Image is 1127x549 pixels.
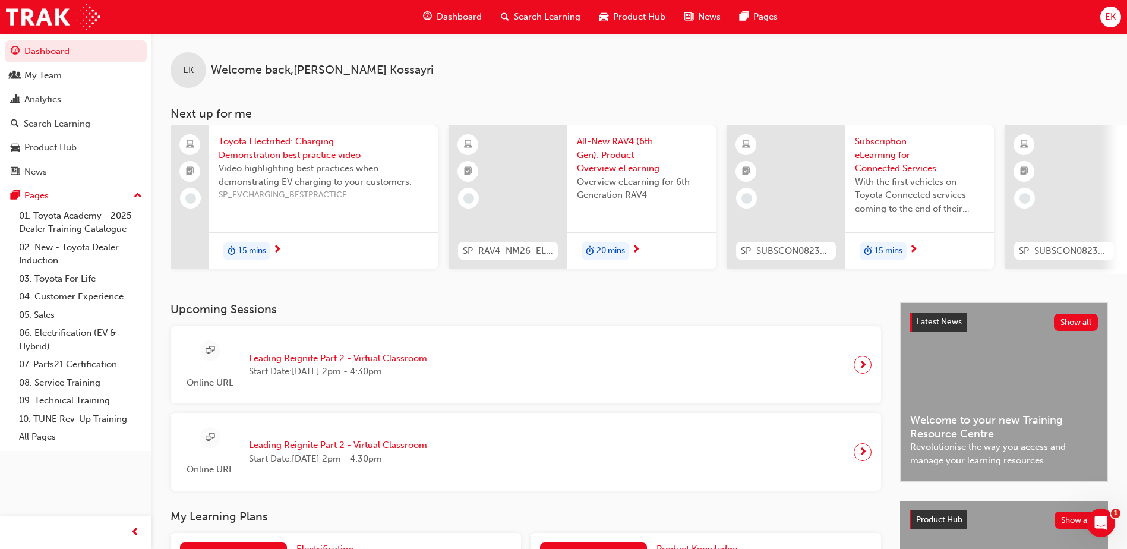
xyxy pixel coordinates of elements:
span: SP_RAV4_NM26_EL01 [463,244,553,258]
button: Show all [1054,314,1098,331]
span: learningRecordVerb_NONE-icon [185,193,196,204]
a: 07. Parts21 Certification [14,355,147,374]
span: chart-icon [11,94,20,105]
span: duration-icon [586,244,594,259]
span: pages-icon [11,191,20,201]
span: Search Learning [514,10,580,24]
span: learningRecordVerb_NONE-icon [741,193,752,204]
span: Start Date: [DATE] 2pm - 4:30pm [249,452,427,466]
span: news-icon [11,167,20,178]
span: next-icon [273,245,282,255]
a: 10. TUNE Rev-Up Training [14,410,147,428]
a: 01. Toyota Academy - 2025 Dealer Training Catalogue [14,207,147,238]
iframe: Intercom live chat [1087,509,1115,537]
a: news-iconNews [675,5,730,29]
a: 04. Customer Experience [14,288,147,306]
span: learningRecordVerb_NONE-icon [463,193,474,204]
div: News [24,165,47,179]
span: sessionType_ONLINE_URL-icon [206,343,214,358]
a: search-iconSearch Learning [491,5,590,29]
span: With the first vehicles on Toyota Connected services coming to the end of their complimentary per... [855,175,984,216]
a: News [5,161,147,183]
span: up-icon [134,188,142,204]
span: Leading Reignite Part 2 - Virtual Classroom [249,438,427,452]
a: Latest NewsShow all [910,313,1098,332]
a: SP_SUBSCON0823_ELSubscription eLearning for Connected ServicesWith the first vehicles on Toyota C... [727,125,994,269]
span: EK [1105,10,1116,24]
span: car-icon [11,143,20,153]
button: Show all [1055,512,1099,529]
span: Revolutionise the way you access and manage your learning resources. [910,440,1098,467]
a: Search Learning [5,113,147,135]
span: learningResourceType_ELEARNING-icon [464,137,472,153]
span: Toyota Electrified: Charging Demonstration best practice video [219,135,428,162]
span: people-icon [11,71,20,81]
a: 05. Sales [14,306,147,324]
a: Toyota Electrified: Charging Demonstration best practice videoVideo highlighting best practices w... [171,125,438,269]
a: 02. New - Toyota Dealer Induction [14,238,147,270]
span: booktick-icon [742,164,750,179]
div: My Team [24,69,62,83]
span: duration-icon [864,244,872,259]
a: 06. Electrification (EV & Hybrid) [14,324,147,355]
div: Pages [24,189,49,203]
a: SP_RAV4_NM26_EL01All-New RAV4 (6th Gen): Product Overview eLearningOverview eLearning for 6th Gen... [449,125,716,269]
span: Welcome back , [PERSON_NAME] Kossayri [211,64,434,77]
a: 03. Toyota For Life [14,270,147,288]
span: Overview eLearning for 6th Generation RAV4 [577,175,706,202]
a: All Pages [14,428,147,446]
a: My Team [5,65,147,87]
span: booktick-icon [464,164,472,179]
a: Online URLLeading Reignite Part 2 - Virtual ClassroomStart Date:[DATE] 2pm - 4:30pm [180,422,872,481]
span: next-icon [858,356,867,373]
span: laptop-icon [186,137,194,153]
a: guage-iconDashboard [413,5,491,29]
span: SP_EVCHARGING_BESTPRACTICE [219,188,428,202]
span: pages-icon [740,10,749,24]
span: Pages [753,10,778,24]
span: learningResourceType_ELEARNING-icon [1020,137,1028,153]
span: 15 mins [875,244,902,258]
span: 15 mins [238,244,266,258]
div: Analytics [24,93,61,106]
span: guage-icon [423,10,432,24]
span: Leading Reignite Part 2 - Virtual Classroom [249,352,427,365]
span: next-icon [909,245,918,255]
div: Search Learning [24,117,90,131]
button: DashboardMy TeamAnalyticsSearch LearningProduct HubNews [5,38,147,185]
span: Welcome to your new Training Resource Centre [910,414,1098,440]
span: EK [183,64,194,77]
span: guage-icon [11,46,20,57]
span: search-icon [501,10,509,24]
a: Analytics [5,89,147,111]
span: Product Hub [916,515,962,525]
a: pages-iconPages [730,5,787,29]
h3: Upcoming Sessions [171,302,881,316]
span: Online URL [180,376,239,390]
span: News [698,10,721,24]
a: car-iconProduct Hub [590,5,675,29]
button: EK [1100,7,1121,27]
span: booktick-icon [186,164,194,179]
span: car-icon [599,10,608,24]
span: SP_SUBSCON0823_EL [741,244,831,258]
span: news-icon [684,10,693,24]
span: Latest News [917,317,962,327]
span: All-New RAV4 (6th Gen): Product Overview eLearning [577,135,706,175]
a: Dashboard [5,40,147,62]
span: 20 mins [596,244,625,258]
a: Product HubShow all [910,510,1098,529]
h3: Next up for me [151,107,1127,121]
span: 1 [1111,509,1120,518]
button: Pages [5,185,147,207]
span: SP_SUBSCON0823_EL [1019,244,1109,258]
a: Product Hub [5,137,147,159]
span: Online URL [180,463,239,477]
span: booktick-icon [1020,164,1028,179]
span: search-icon [11,119,19,130]
a: Latest NewsShow allWelcome to your new Training Resource CentreRevolutionise the way you access a... [900,302,1108,482]
span: next-icon [632,245,640,255]
span: learningResourceType_ELEARNING-icon [742,137,750,153]
img: Trak [6,4,100,30]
